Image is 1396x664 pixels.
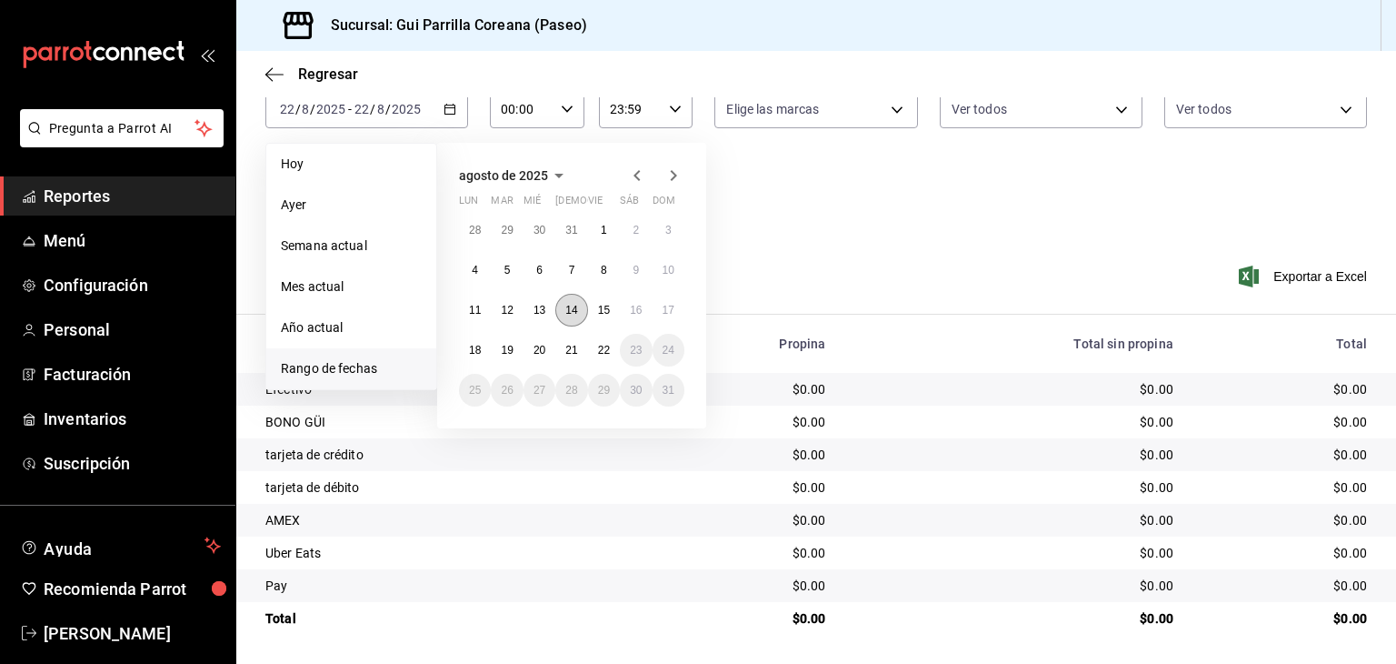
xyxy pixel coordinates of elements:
abbr: 29 de agosto de 2025 [598,384,610,397]
button: Pregunta a Parrot AI [20,109,224,147]
button: 8 de agosto de 2025 [588,254,620,287]
abbr: 27 de agosto de 2025 [533,384,545,397]
span: [PERSON_NAME] [44,621,221,646]
abbr: 23 de agosto de 2025 [630,344,642,357]
abbr: 22 de agosto de 2025 [598,344,610,357]
button: Exportar a Excel [1242,266,1367,287]
div: $0.00 [651,511,825,529]
abbr: 25 de agosto de 2025 [469,384,481,397]
div: $0.00 [1202,609,1367,628]
abbr: martes [491,195,513,214]
div: $0.00 [1202,577,1367,595]
button: 5 de agosto de 2025 [491,254,523,287]
span: Suscripción [44,451,221,476]
button: 12 de agosto de 2025 [491,294,523,327]
span: / [385,102,391,116]
span: Pregunta a Parrot AI [49,119,195,138]
abbr: 20 de agosto de 2025 [533,344,545,357]
button: 28 de julio de 2025 [459,214,491,246]
abbr: 31 de agosto de 2025 [663,384,674,397]
div: AMEX [265,511,622,529]
button: 13 de agosto de 2025 [523,294,555,327]
button: 1 de agosto de 2025 [588,214,620,246]
div: $0.00 [651,544,825,562]
abbr: lunes [459,195,478,214]
abbr: 31 de julio de 2025 [565,224,577,236]
button: 18 de agosto de 2025 [459,334,491,367]
button: 9 de agosto de 2025 [620,254,652,287]
abbr: 24 de agosto de 2025 [663,344,674,357]
div: $0.00 [1202,544,1367,562]
input: -- [301,102,310,116]
div: $0.00 [854,609,1173,628]
div: $0.00 [651,478,825,497]
button: 30 de agosto de 2025 [620,374,652,407]
span: Ver todos [952,100,1007,118]
span: Ayer [281,196,422,215]
abbr: 8 de agosto de 2025 [601,264,607,277]
span: Personal [44,317,221,342]
span: agosto de 2025 [459,168,548,183]
abbr: 21 de agosto de 2025 [565,344,577,357]
input: -- [376,102,385,116]
span: Recomienda Parrot [44,577,221,601]
div: $0.00 [1202,380,1367,398]
button: agosto de 2025 [459,165,570,186]
abbr: 3 de agosto de 2025 [665,224,672,236]
abbr: 16 de agosto de 2025 [630,304,642,317]
button: 31 de julio de 2025 [555,214,587,246]
button: 4 de agosto de 2025 [459,254,491,287]
div: tarjeta de débito [265,478,622,497]
div: $0.00 [854,511,1173,529]
abbr: 13 de agosto de 2025 [533,304,545,317]
abbr: 7 de agosto de 2025 [569,264,575,277]
button: 11 de agosto de 2025 [459,294,491,327]
abbr: 18 de agosto de 2025 [469,344,481,357]
abbr: sábado [620,195,639,214]
span: / [295,102,301,116]
button: 26 de agosto de 2025 [491,374,523,407]
h3: Sucursal: Gui Parrilla Coreana (Paseo) [316,15,587,36]
a: Pregunta a Parrot AI [13,132,224,151]
input: -- [279,102,295,116]
span: Ver todos [1176,100,1231,118]
button: open_drawer_menu [200,47,214,62]
div: $0.00 [651,446,825,464]
abbr: 28 de julio de 2025 [469,224,481,236]
div: Uber Eats [265,544,622,562]
span: Elige las marcas [726,100,819,118]
div: $0.00 [854,380,1173,398]
button: 16 de agosto de 2025 [620,294,652,327]
div: BONO GÜI [265,413,622,431]
span: Semana actual [281,236,422,256]
span: Reportes [44,184,221,208]
abbr: viernes [588,195,603,214]
span: Rango de fechas [281,359,422,378]
span: - [348,102,352,116]
abbr: 10 de agosto de 2025 [663,264,674,277]
abbr: domingo [653,195,675,214]
button: 22 de agosto de 2025 [588,334,620,367]
div: $0.00 [854,446,1173,464]
button: 21 de agosto de 2025 [555,334,587,367]
span: Regresar [298,65,358,83]
div: $0.00 [1202,478,1367,497]
span: Hoy [281,155,422,174]
span: Ayuda [44,535,197,557]
abbr: 28 de agosto de 2025 [565,384,577,397]
span: Año actual [281,318,422,337]
abbr: 5 de agosto de 2025 [504,264,511,277]
abbr: 30 de julio de 2025 [533,224,545,236]
button: 19 de agosto de 2025 [491,334,523,367]
abbr: 1 de agosto de 2025 [601,224,607,236]
div: Total [1202,337,1367,351]
abbr: 14 de agosto de 2025 [565,304,577,317]
div: $0.00 [854,577,1173,595]
abbr: 29 de julio de 2025 [501,224,513,236]
button: 25 de agosto de 2025 [459,374,491,407]
span: / [310,102,315,116]
div: $0.00 [651,577,825,595]
abbr: 17 de agosto de 2025 [663,304,674,317]
button: 10 de agosto de 2025 [653,254,684,287]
